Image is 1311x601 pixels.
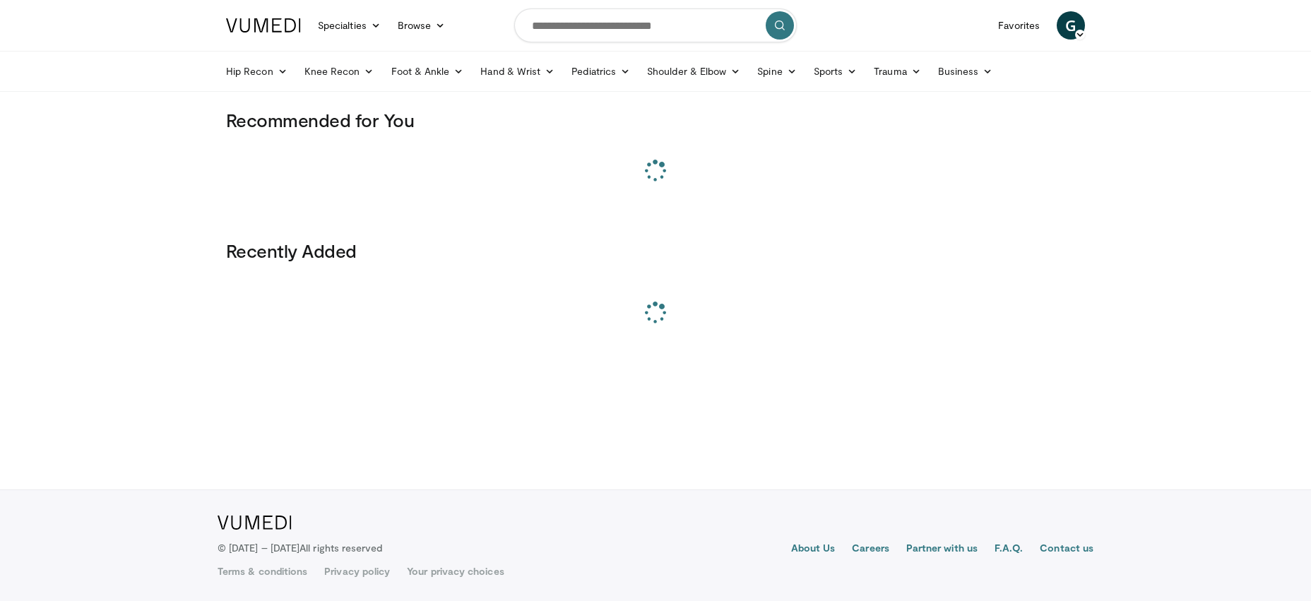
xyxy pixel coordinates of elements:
[995,541,1023,558] a: F.A.Q.
[990,11,1048,40] a: Favorites
[407,564,504,578] a: Your privacy choices
[749,57,805,85] a: Spine
[226,18,301,32] img: VuMedi Logo
[472,57,563,85] a: Hand & Wrist
[865,57,930,85] a: Trauma
[296,57,383,85] a: Knee Recon
[309,11,389,40] a: Specialties
[906,541,978,558] a: Partner with us
[514,8,797,42] input: Search topics, interventions
[218,541,383,555] p: © [DATE] – [DATE]
[218,516,292,530] img: VuMedi Logo
[639,57,749,85] a: Shoulder & Elbow
[930,57,1002,85] a: Business
[324,564,390,578] a: Privacy policy
[852,541,889,558] a: Careers
[389,11,454,40] a: Browse
[226,109,1085,131] h3: Recommended for You
[299,542,382,554] span: All rights reserved
[226,239,1085,262] h3: Recently Added
[1057,11,1085,40] a: G
[805,57,866,85] a: Sports
[563,57,639,85] a: Pediatrics
[383,57,473,85] a: Foot & Ankle
[218,57,296,85] a: Hip Recon
[218,564,307,578] a: Terms & conditions
[791,541,836,558] a: About Us
[1040,541,1093,558] a: Contact us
